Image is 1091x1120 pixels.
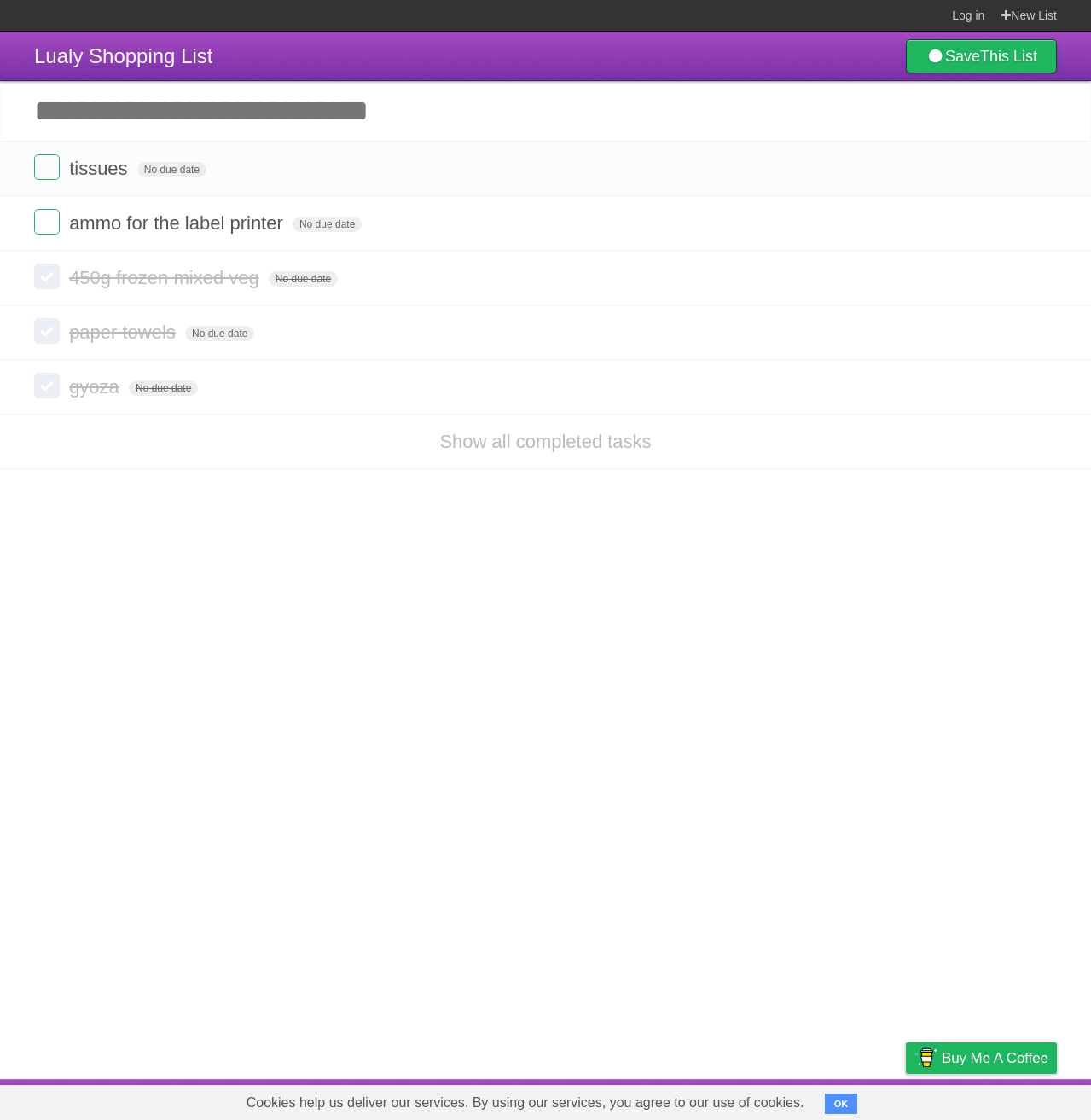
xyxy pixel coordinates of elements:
[137,162,206,177] span: No due date
[69,158,131,179] span: tissues
[826,1083,863,1116] a: Terms
[439,431,651,452] a: Show all completed tasks
[269,271,338,287] span: No due date
[129,380,198,396] span: No due date
[34,264,60,289] label: Done
[69,212,287,234] span: ammo for the label printer
[884,1083,928,1116] a: Privacy
[34,154,60,180] label: Done
[980,48,1037,65] b: This List
[679,1083,715,1116] a: About
[69,322,180,343] span: paper towels
[34,44,212,67] span: Lualy Shopping List
[293,217,362,232] span: No due date
[735,1083,804,1116] a: Developers
[185,326,254,341] span: No due date
[942,1043,1048,1073] span: Buy me a coffee
[34,318,60,344] label: Done
[914,1043,937,1072] img: Buy me a coffee
[229,1086,821,1120] span: Cookies help us deliver our services. By using our services, you agree to our use of cookies.
[906,1042,1057,1074] a: Buy me a coffee
[69,267,264,288] span: 450g frozen mixed veg
[825,1094,858,1114] button: OK
[69,376,124,398] span: gyoza
[906,39,1057,73] a: SaveThis List
[34,373,60,398] label: Done
[34,209,60,235] label: Done
[949,1083,1057,1116] a: Suggest a feature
